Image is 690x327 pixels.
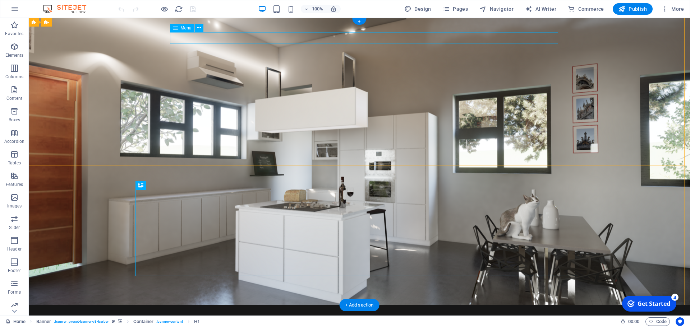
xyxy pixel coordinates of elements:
[404,5,431,13] span: Design
[54,317,109,326] span: . banner .preset-banner-v3-barber
[401,3,434,15] button: Design
[5,31,23,37] p: Favorites
[352,18,366,25] div: +
[330,6,337,12] i: On resize automatically adjust zoom level to fit chosen device.
[181,26,192,30] span: Menu
[194,317,200,326] span: Click to select. Double-click to edit
[312,5,323,13] h6: 100%
[9,117,20,123] p: Boxes
[53,1,60,8] div: 4
[568,5,604,13] span: Commerce
[440,3,471,15] button: Pages
[36,317,200,326] nav: breadcrumb
[301,5,326,13] button: 100%
[661,5,684,13] span: More
[8,289,21,295] p: Forms
[5,52,24,58] p: Elements
[175,5,183,13] i: Reload page
[160,5,169,13] button: Click here to leave preview mode and continue editing
[5,74,23,80] p: Columns
[7,203,22,209] p: Images
[6,95,22,101] p: Content
[479,5,514,13] span: Navigator
[613,3,653,15] button: Publish
[628,317,639,326] span: 00 00
[36,317,51,326] span: Click to select. Double-click to edit
[645,317,670,326] button: Code
[118,319,122,323] i: This element contains a background
[112,319,115,323] i: This element is a customizable preset
[19,7,52,15] div: Get Started
[133,317,153,326] span: Click to select. Double-click to edit
[6,317,26,326] a: Click to cancel selection. Double-click to open Pages
[621,317,640,326] h6: Session time
[565,3,607,15] button: Commerce
[8,268,21,274] p: Footer
[174,5,183,13] button: reload
[4,139,24,144] p: Accordion
[658,3,687,15] button: More
[41,5,95,13] img: Editor Logo
[7,246,22,252] p: Header
[9,225,20,230] p: Slider
[525,5,556,13] span: AI Writer
[340,299,379,311] div: + Add section
[633,319,634,324] span: :
[156,317,183,326] span: . banner-content
[401,3,434,15] div: Design (Ctrl+Alt+Y)
[4,3,58,19] div: Get Started 4 items remaining, 20% complete
[649,317,667,326] span: Code
[522,3,559,15] button: AI Writer
[6,182,23,187] p: Features
[676,317,684,326] button: Usercentrics
[477,3,516,15] button: Navigator
[443,5,468,13] span: Pages
[618,5,647,13] span: Publish
[8,160,21,166] p: Tables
